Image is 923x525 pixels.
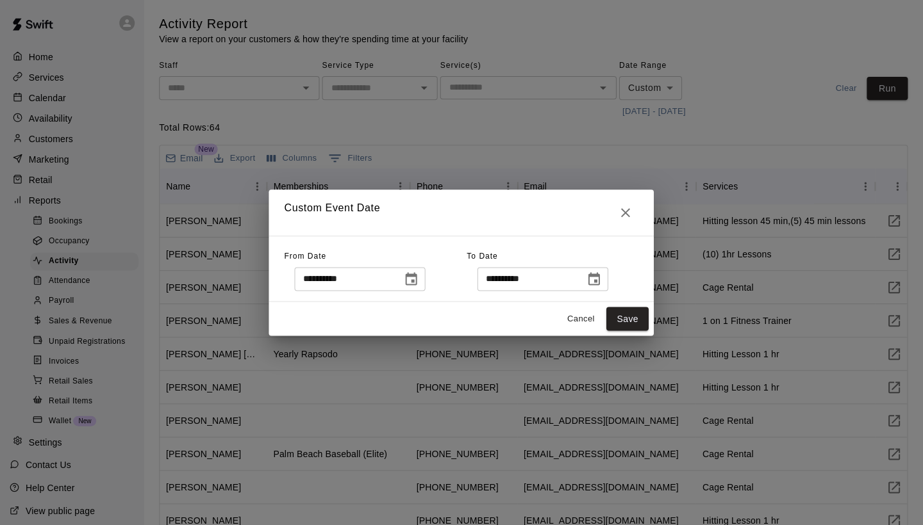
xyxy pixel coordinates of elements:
span: From Date [285,252,327,261]
h2: Custom Event Date [269,190,654,236]
button: Close [613,200,638,225]
button: Choose date, selected date is Aug 21, 2025 [581,266,607,292]
button: Choose date, selected date is Aug 14, 2025 [399,266,424,292]
button: Save [606,307,649,330]
span: To Date [467,252,498,261]
button: Cancel [560,309,601,328]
